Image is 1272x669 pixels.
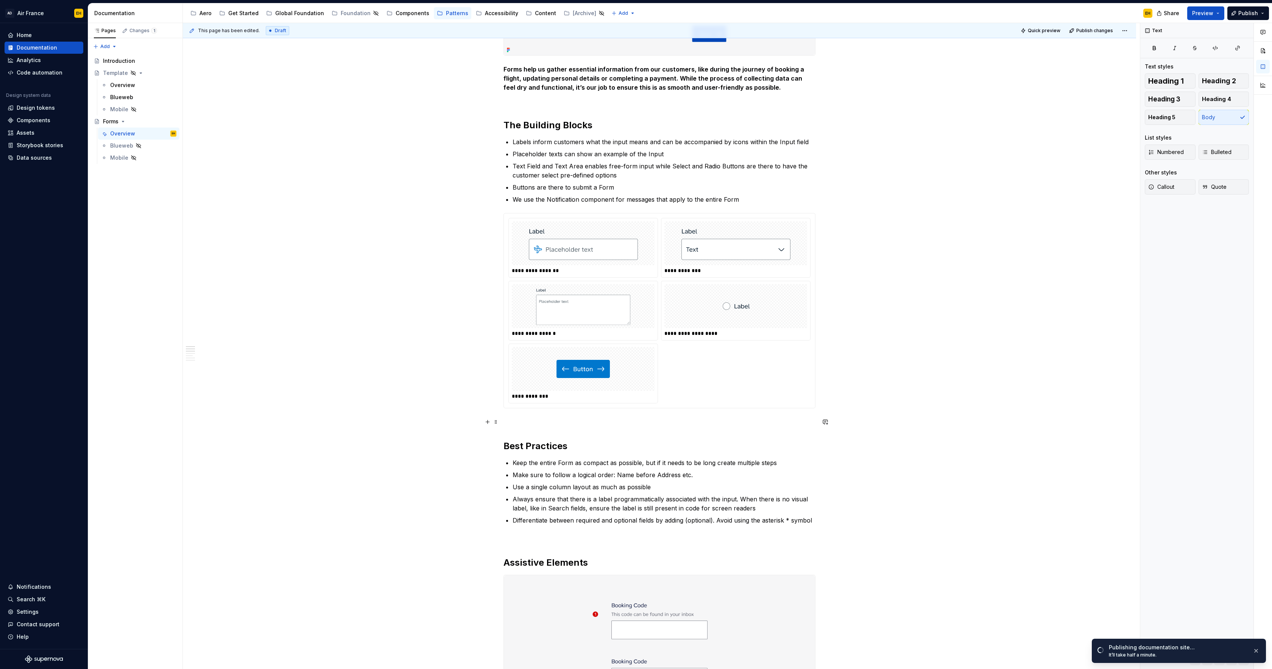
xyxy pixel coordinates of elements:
[523,7,559,19] a: Content
[5,114,83,126] a: Components
[383,7,432,19] a: Components
[110,81,135,89] div: Overview
[1199,73,1249,89] button: Heading 2
[573,9,596,17] div: [Archive]
[103,118,118,125] div: Forms
[17,621,59,628] div: Contact support
[485,9,518,17] div: Accessibility
[129,28,157,34] div: Changes
[619,10,628,16] span: Add
[91,55,179,164] div: Page tree
[198,28,260,34] span: This page has been edited.
[446,9,468,17] div: Patterns
[1148,148,1184,156] span: Numbered
[275,28,286,34] span: Draft
[1028,28,1060,34] span: Quick preview
[17,583,51,591] div: Notifications
[503,557,815,569] h2: Assistive Elements
[5,9,14,18] div: AD
[17,56,41,64] div: Analytics
[1199,179,1249,194] button: Quote
[609,8,638,19] button: Add
[503,65,806,91] strong: Forms help us gather essential information from our customers, like during the journey of booking...
[17,104,55,112] div: Design tokens
[94,9,179,17] div: Documentation
[17,129,34,137] div: Assets
[1227,6,1269,20] button: Publish
[17,608,39,616] div: Settings
[5,42,83,54] a: Documentation
[1148,77,1184,85] span: Heading 1
[103,57,135,65] div: Introduction
[1187,6,1224,20] button: Preview
[17,69,62,76] div: Code automation
[275,9,324,17] div: Global Foundation
[187,7,215,19] a: Aero
[503,440,815,452] h2: Best Practices
[513,137,815,146] p: Labels inform customers what the input means and can be accompanied by icons within the Input field
[513,495,815,513] p: Always ensure that there is a label programmatically associated with the input. When there is no ...
[1145,110,1196,125] button: Heading 5
[561,7,608,19] a: [Archive]
[6,92,51,98] div: Design system data
[17,31,32,39] div: Home
[5,102,83,114] a: Design tokens
[5,606,83,618] a: Settings
[1067,25,1116,36] button: Publish changes
[1018,25,1064,36] button: Quick preview
[1145,169,1177,176] div: Other styles
[76,10,81,16] div: EH
[103,69,128,77] div: Template
[151,28,157,34] span: 1
[5,581,83,593] button: Notifications
[1192,9,1213,17] span: Preview
[513,149,815,159] p: Placeholder texts can show an example of the Input
[25,655,63,663] svg: Supernova Logo
[91,115,179,128] a: Forms
[91,55,179,67] a: Introduction
[5,152,83,164] a: Data sources
[5,593,83,605] button: Search ⌘K
[1238,9,1258,17] span: Publish
[2,5,86,21] button: ADAir FranceEH
[98,103,179,115] a: Mobile
[17,596,45,603] div: Search ⌘K
[17,9,44,17] div: Air France
[216,7,262,19] a: Get Started
[1148,183,1174,191] span: Callout
[5,67,83,79] a: Code automation
[98,140,179,152] a: Blueweb
[1199,92,1249,107] button: Heading 4
[535,9,556,17] div: Content
[110,154,128,162] div: Mobile
[513,162,815,180] p: Text Field and Text Area enables free-form input while Select and Radio Buttons are there to have...
[17,44,57,51] div: Documentation
[1153,6,1184,20] button: Share
[98,91,179,103] a: Blueweb
[1148,95,1180,103] span: Heading 3
[98,79,179,91] a: Overview
[503,119,815,131] h2: The Building Blocks
[5,631,83,643] button: Help
[17,142,63,149] div: Storybook stories
[100,44,110,50] span: Add
[1145,92,1196,107] button: Heading 3
[1199,145,1249,160] button: Bulleted
[1145,179,1196,194] button: Callout
[263,7,327,19] a: Global Foundation
[200,9,212,17] div: Aero
[5,29,83,41] a: Home
[341,9,371,17] div: Foundation
[187,6,608,21] div: Page tree
[1202,77,1236,85] span: Heading 2
[5,127,83,139] a: Assets
[228,9,259,17] div: Get Started
[1164,9,1179,17] span: Share
[5,54,83,66] a: Analytics
[98,128,179,140] a: OverviewEH
[5,139,83,151] a: Storybook stories
[1202,95,1231,103] span: Heading 4
[396,9,429,17] div: Components
[1109,644,1247,651] div: Publishing documentation site…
